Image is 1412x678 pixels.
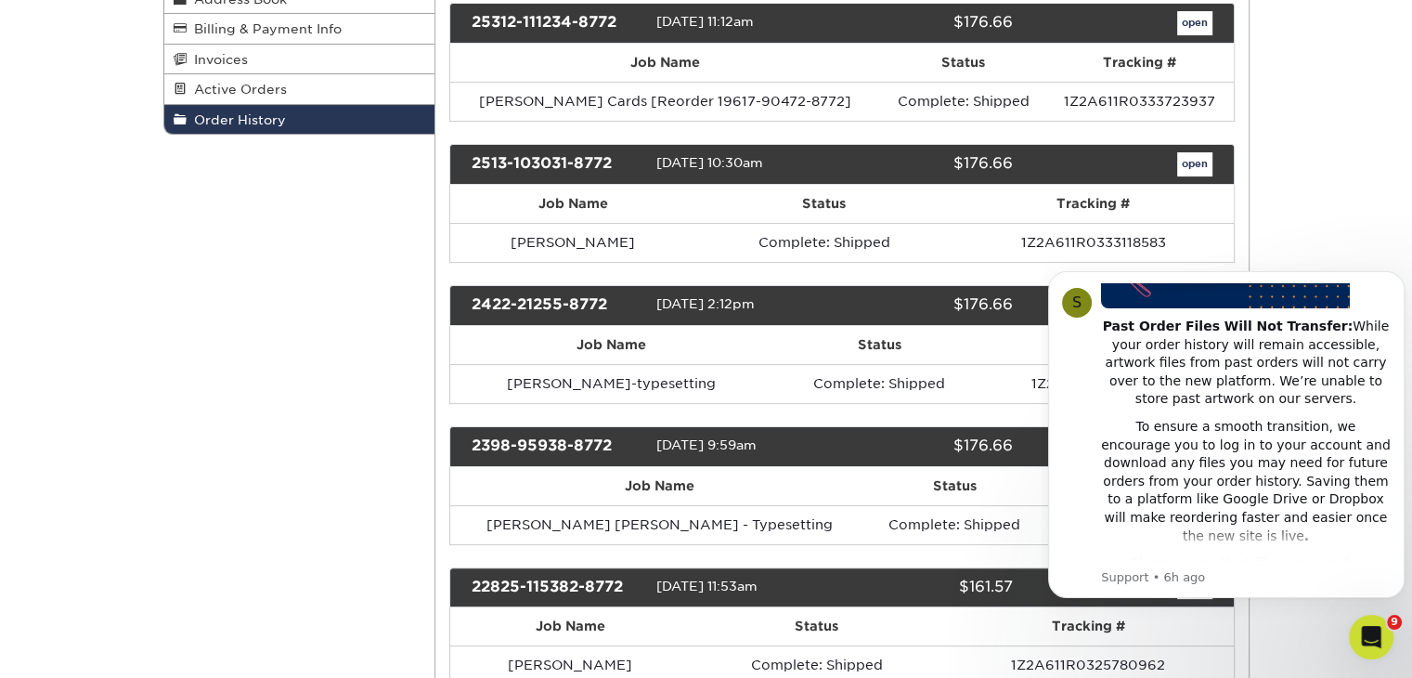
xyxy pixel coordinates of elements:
th: Status [691,607,943,645]
th: Job Name [450,467,868,505]
span: [DATE] 2:12pm [656,296,755,311]
th: Status [695,185,953,223]
th: Tracking # [953,185,1234,223]
div: 22825-115382-8772 [458,576,656,600]
a: open [1177,11,1212,35]
span: Order History [187,112,286,127]
td: [PERSON_NAME] Cards [Reorder 19617-90472-8772] [450,82,881,121]
th: Job Name [450,326,772,364]
div: 2422-21255-8772 [458,293,656,318]
span: [DATE] 9:59am [656,437,757,452]
td: [PERSON_NAME] [450,223,695,262]
span: Billing & Payment Info [187,21,342,36]
iframe: Intercom notifications message [1041,248,1412,669]
th: Status [868,467,1041,505]
div: 2398-95938-8772 [458,435,656,459]
th: Job Name [450,607,691,645]
th: Tracking # [1046,44,1234,82]
span: [DATE] 11:53am [656,579,758,593]
a: Active Orders [164,74,435,104]
div: $176.66 [828,435,1027,459]
th: Tracking # [986,326,1234,364]
td: 1Z2A611R0333723937 [1046,82,1234,121]
div: $176.66 [828,152,1027,176]
td: Complete: Shipped [695,223,953,262]
th: Job Name [450,185,695,223]
td: 1Z2A611R0333118583 [953,223,1234,262]
th: Job Name [450,44,881,82]
span: [DATE] 10:30am [656,155,763,170]
span: [DATE] 11:12am [656,14,754,29]
div: $161.57 [828,576,1027,600]
a: Order History [164,105,435,134]
th: Status [772,326,986,364]
td: Complete: Shipped [868,505,1041,544]
td: Complete: Shipped [772,364,986,403]
a: Billing & Payment Info [164,14,435,44]
td: Complete: Shipped [881,82,1046,121]
div: $176.66 [828,293,1027,318]
a: Invoices [164,45,435,74]
td: [PERSON_NAME]-typesetting [450,364,772,403]
span: Invoices [187,52,248,67]
div: 25312-111234-8772 [458,11,656,35]
iframe: Intercom live chat [1349,615,1393,659]
a: open [1177,152,1212,176]
td: 1Z2A611R0330293407 [986,364,1234,403]
span: 9 [1387,615,1402,630]
td: [PERSON_NAME] [PERSON_NAME] - Typesetting [450,505,868,544]
th: Status [881,44,1046,82]
div: 2513-103031-8772 [458,152,656,176]
div: $176.66 [828,11,1027,35]
th: Tracking # [943,607,1234,645]
span: Active Orders [187,82,287,97]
